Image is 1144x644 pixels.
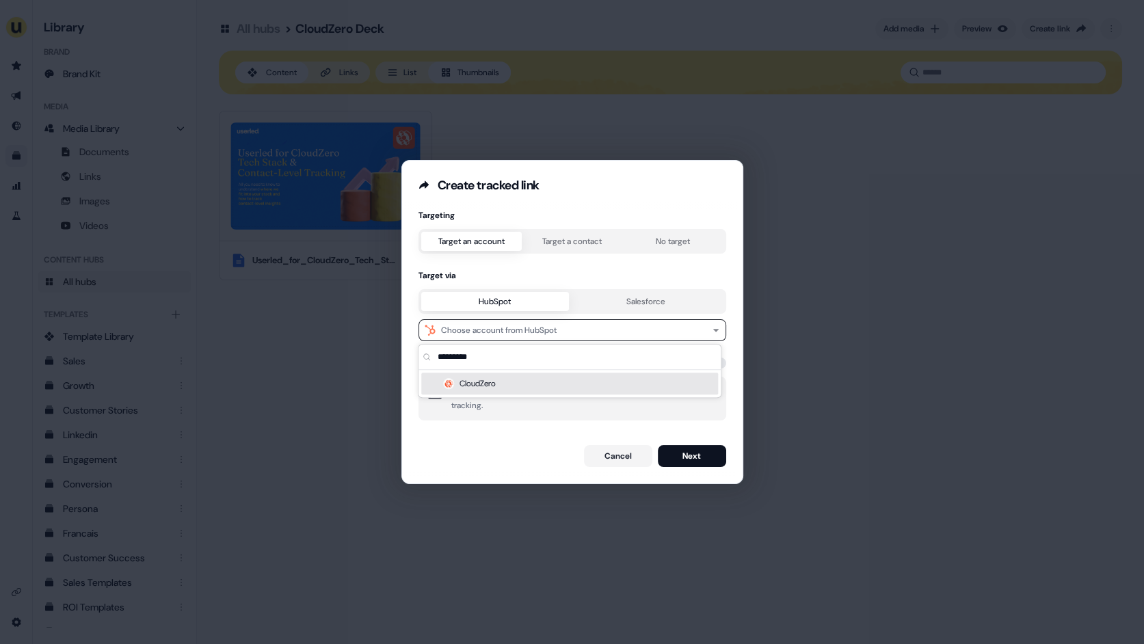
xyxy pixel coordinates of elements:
button: No target [622,232,723,251]
div: Target via [418,270,726,281]
button: HubSpot [421,292,569,311]
div: CloudZero [421,373,718,394]
div: Suggestions [418,370,721,397]
div: Targeting [418,210,726,221]
p: Require visitors to provide a work email address to allow for contact level tracking. [451,385,718,412]
button: Next [658,445,726,467]
button: Target an account [421,232,522,251]
div: Choose account from HubSpot [441,323,557,337]
button: Salesforce [569,292,723,311]
div: Create tracked link [438,177,540,193]
button: Target a contact [522,232,622,251]
button: Cancel [584,445,652,467]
